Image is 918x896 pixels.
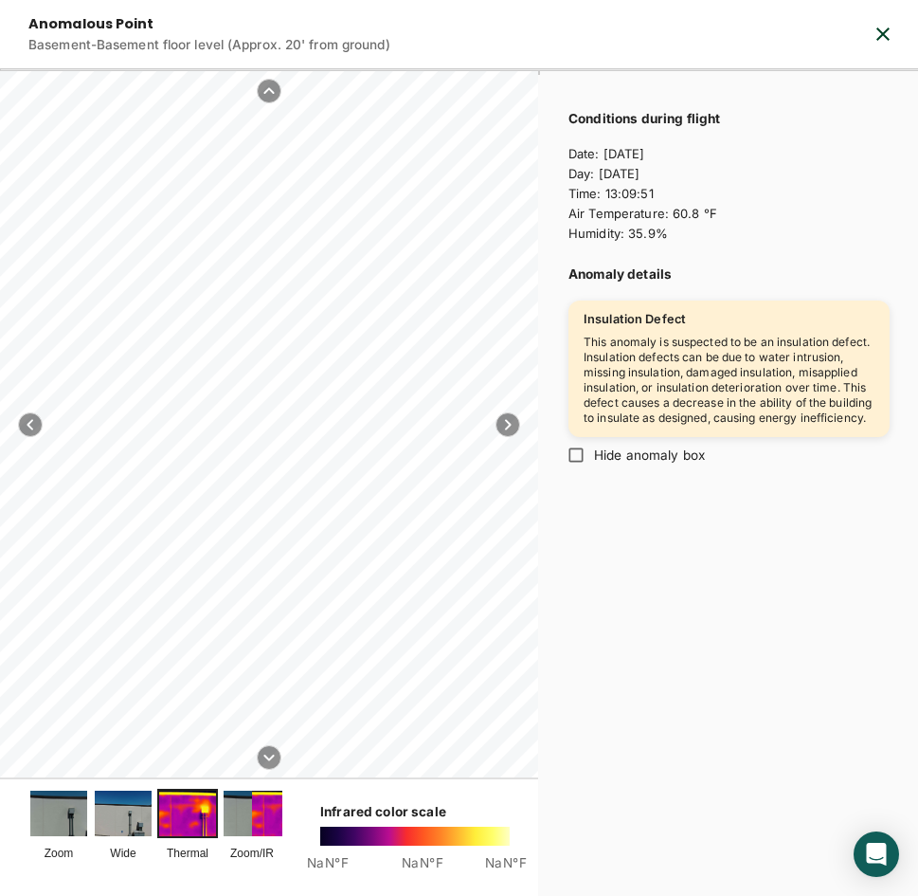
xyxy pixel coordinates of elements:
[568,186,890,206] p: Time: 13:09:51
[568,166,890,186] p: Day: [DATE]
[320,803,510,821] p: Infrared color scale
[568,110,890,128] p: Conditions during flight
[224,842,280,865] div: Zoom/IR
[159,791,216,836] img: Thermal
[224,791,280,836] img: Zoom/IR
[95,842,152,865] div: Wide
[402,855,443,870] span: NaN°F
[30,842,87,865] div: Zoom
[28,14,154,33] span: Anomalous point
[28,37,390,52] span: Basement-Basement floor level (Approx. 20' from ground)
[30,791,87,836] img: Zoom
[95,791,152,836] img: Wide
[568,265,890,283] p: Anomaly details
[307,855,349,870] span: NaN°F
[584,335,874,426] p: This anomaly is suspected to be an insulation defect. Insulation defects can be due to water intr...
[584,312,686,327] p: Insulation Defect
[854,832,899,877] div: Open Intercom Messenger
[250,789,311,838] img: Zoom/IR
[568,146,890,166] p: Date: [DATE]
[594,446,705,465] span: Hide anomaly box
[485,855,527,870] span: NaN°F
[568,226,890,246] p: Humidity: 35.9%
[159,842,216,865] div: Thermal
[568,206,890,226] p: Air Temperature: 60.8 °F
